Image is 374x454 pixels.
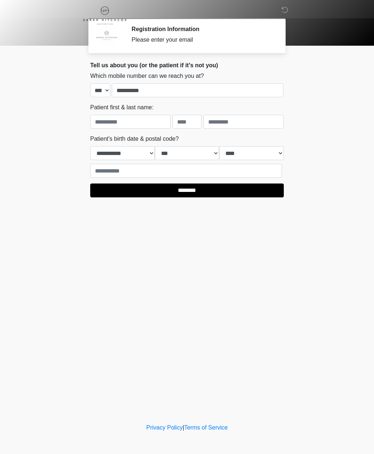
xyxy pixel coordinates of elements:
[146,424,183,431] a: Privacy Policy
[83,5,127,25] img: Sarah Hitchcox Aesthetics Logo
[90,135,179,143] label: Patient's birth date & postal code?
[184,424,228,431] a: Terms of Service
[90,72,204,80] label: Which mobile number can we reach you at?
[90,62,284,69] h2: Tell us about you (or the patient if it's not you)
[96,26,118,48] img: Agent Avatar
[131,35,273,44] div: Please enter your email
[183,424,184,431] a: |
[90,103,153,112] label: Patient first & last name:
